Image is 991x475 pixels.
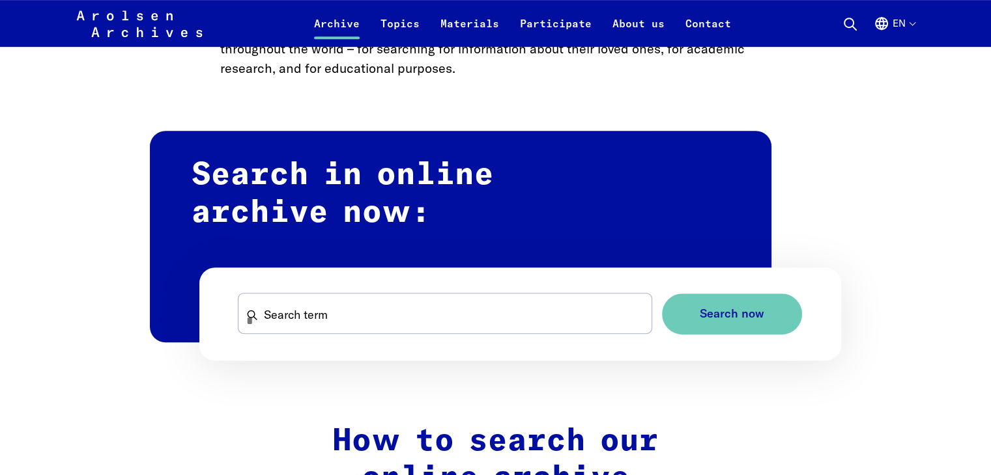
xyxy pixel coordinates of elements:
a: Participate [510,16,602,47]
a: Materials [430,16,510,47]
a: Archive [304,16,370,47]
h2: Search in online archive now: [150,131,771,342]
span: Search now [700,307,764,321]
a: Topics [370,16,430,47]
button: Search now [662,293,802,334]
a: About us [602,16,675,47]
a: Contact [675,16,741,47]
button: English, language selection [874,16,915,47]
nav: Primary [304,8,741,39]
